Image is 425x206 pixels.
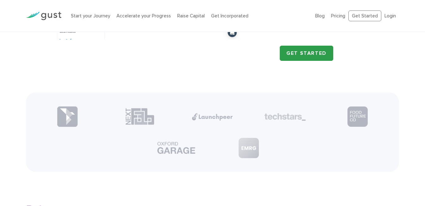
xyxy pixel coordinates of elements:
img: Partner [156,140,197,156]
img: Gust Logo [26,12,61,20]
img: Partner [265,113,306,121]
img: Partner [126,108,154,125]
a: Pricing [331,13,345,19]
a: Get Started [280,46,333,61]
a: Get Incorporated [211,13,248,19]
a: Blog [315,13,325,19]
img: Partner [239,138,259,158]
img: Partner [192,113,233,121]
a: Login [384,13,396,19]
a: Raise Capital [177,13,205,19]
a: Accelerate your Progress [116,13,171,19]
a: Start your Journey [71,13,110,19]
img: Partner [347,106,368,127]
a: Get Started [348,10,381,22]
img: Partner [57,106,78,127]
